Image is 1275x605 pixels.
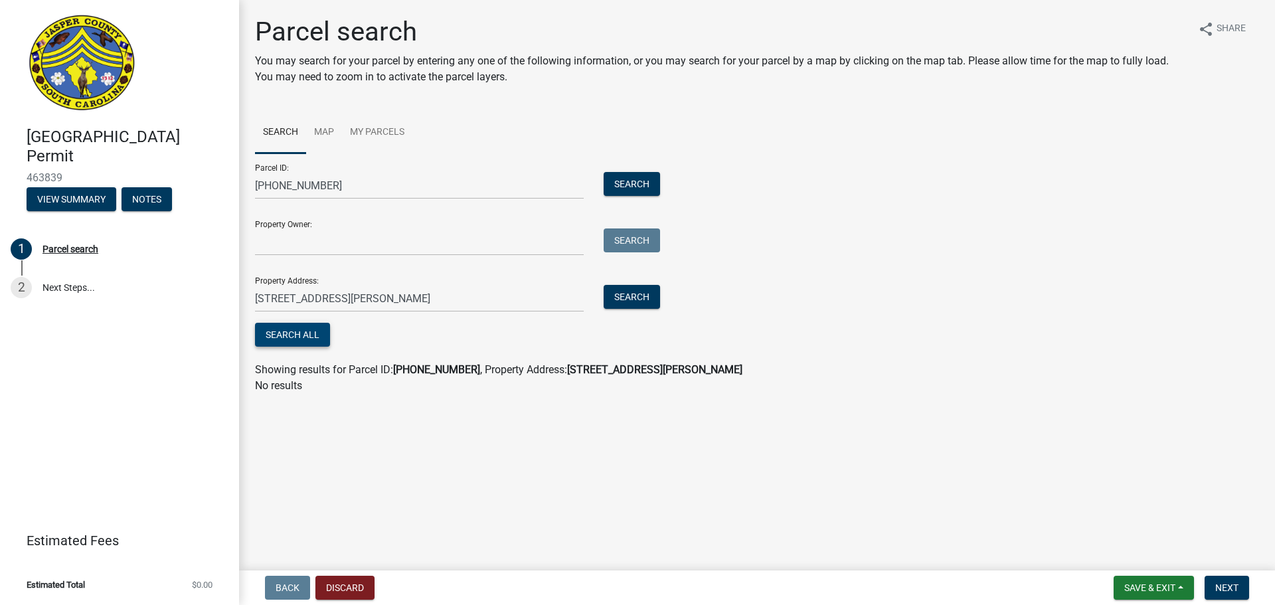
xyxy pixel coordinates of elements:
[604,228,660,252] button: Search
[1205,576,1249,600] button: Next
[122,187,172,211] button: Notes
[1187,16,1256,42] button: shareShare
[604,285,660,309] button: Search
[255,53,1187,85] p: You may search for your parcel by entering any one of the following information, or you may searc...
[1114,576,1194,600] button: Save & Exit
[11,277,32,298] div: 2
[1217,21,1246,37] span: Share
[11,527,218,554] a: Estimated Fees
[393,363,480,376] strong: [PHONE_NUMBER]
[342,112,412,154] a: My Parcels
[27,171,212,184] span: 463839
[192,580,212,589] span: $0.00
[122,195,172,205] wm-modal-confirm: Notes
[306,112,342,154] a: Map
[27,195,116,205] wm-modal-confirm: Summary
[27,187,116,211] button: View Summary
[27,128,228,166] h4: [GEOGRAPHIC_DATA] Permit
[604,172,660,196] button: Search
[255,112,306,154] a: Search
[276,582,299,593] span: Back
[255,378,1259,394] p: No results
[255,16,1187,48] h1: Parcel search
[255,362,1259,378] div: Showing results for Parcel ID: , Property Address:
[255,323,330,347] button: Search All
[1124,582,1175,593] span: Save & Exit
[42,244,98,254] div: Parcel search
[265,576,310,600] button: Back
[567,363,742,376] strong: [STREET_ADDRESS][PERSON_NAME]
[1215,582,1238,593] span: Next
[1198,21,1214,37] i: share
[27,580,85,589] span: Estimated Total
[27,14,137,114] img: Jasper County, South Carolina
[11,238,32,260] div: 1
[315,576,375,600] button: Discard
